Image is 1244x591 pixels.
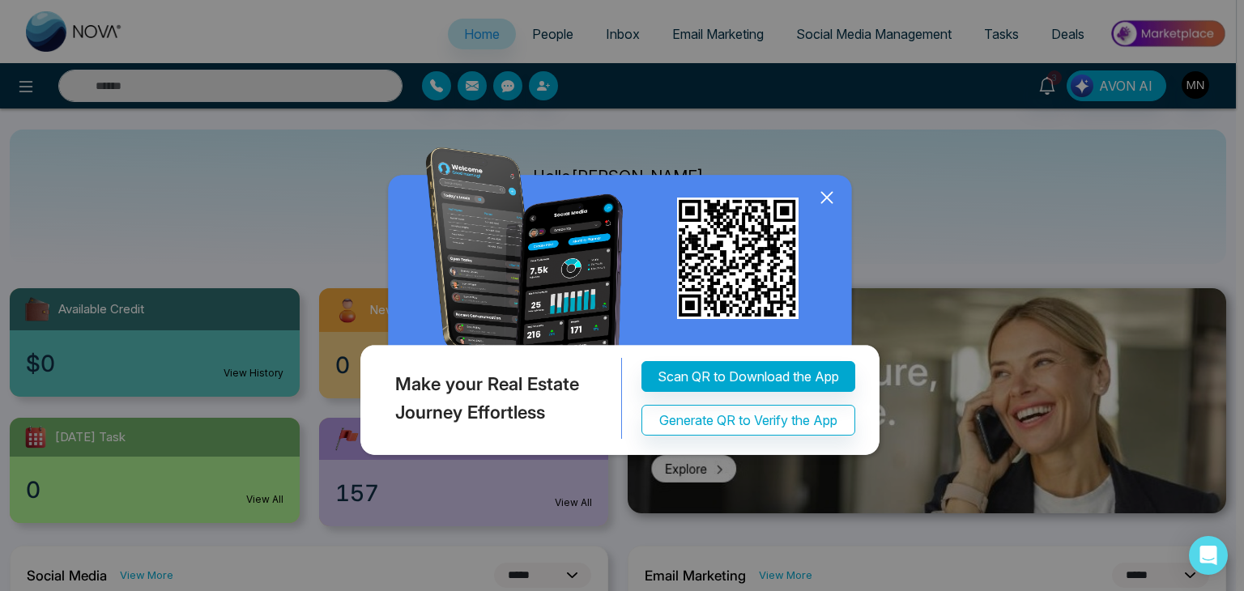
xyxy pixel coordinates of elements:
[641,405,855,436] button: Generate QR to Verify the App
[641,361,855,392] button: Scan QR to Download the App
[1189,536,1228,575] div: Open Intercom Messenger
[356,358,622,439] div: Make your Real Estate Journey Effortless
[677,198,799,319] img: qr_for_download_app.png
[356,147,888,462] img: QRModal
